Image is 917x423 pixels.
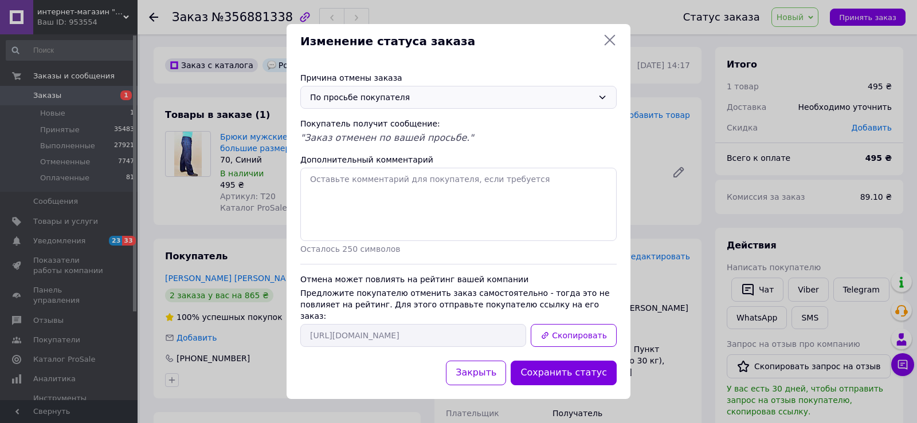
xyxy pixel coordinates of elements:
div: Отмена может повлиять на рейтинг вашей компании [300,274,617,285]
button: Сохранить статус [511,361,617,385]
div: Причина отмены заказа [300,72,617,84]
span: Изменение статуса заказа [300,33,598,50]
div: Покупатель получит сообщение: [300,118,617,129]
span: Осталось 250 символов [300,244,400,254]
div: По просьбе покупателя [310,91,593,104]
div: Предложите покупателю отменить заказ самостоятельно - тогда это не повлияет на рейтинг. Для этого... [300,287,617,322]
label: Дополнительный комментарий [300,155,433,164]
button: Закрыть [446,361,506,385]
button: Скопировать [531,324,617,347]
span: "Заказ отменен по вашей просьбе." [300,132,474,143]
